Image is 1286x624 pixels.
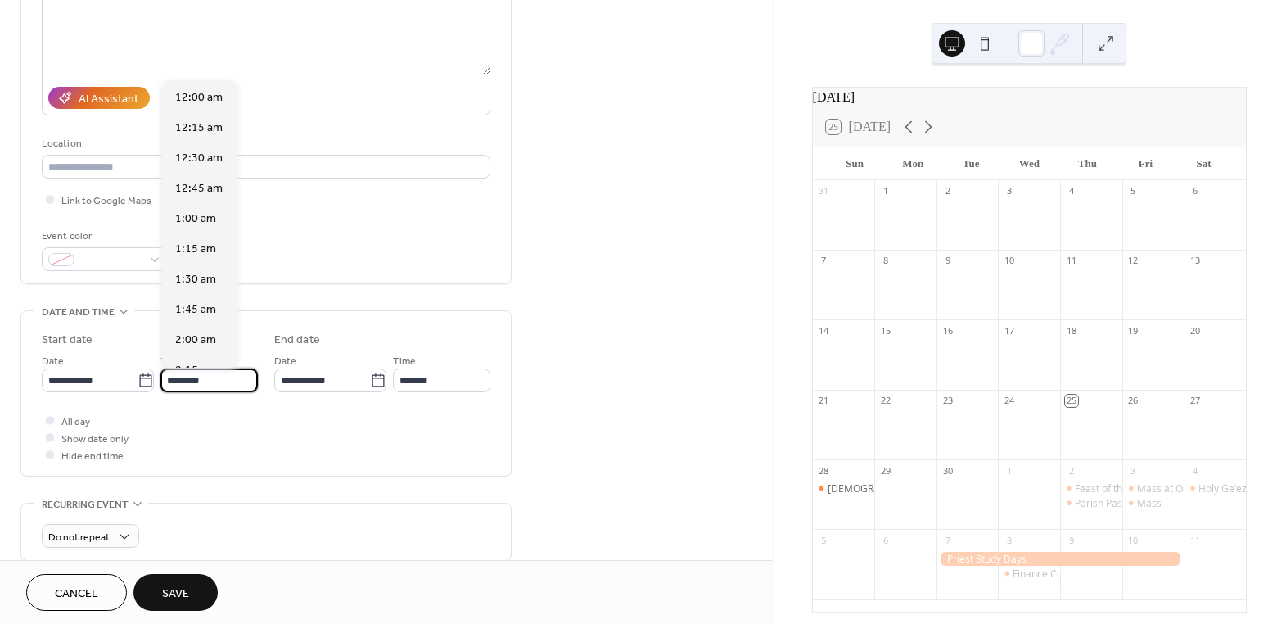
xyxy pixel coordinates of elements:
[1065,255,1077,267] div: 11
[175,88,223,106] span: 12:00 am
[1065,395,1077,407] div: 25
[1003,534,1015,546] div: 8
[1189,395,1201,407] div: 27
[1003,395,1015,407] div: 24
[175,361,216,378] span: 2:15 am
[818,255,830,267] div: 7
[1127,534,1139,546] div: 10
[61,192,151,210] span: Link to Google Maps
[274,353,296,370] span: Date
[941,255,954,267] div: 9
[175,119,223,136] span: 12:15 am
[175,179,223,197] span: 12:45 am
[1127,324,1139,337] div: 19
[1060,482,1122,495] div: Feast of the Holy Guardian Angels
[42,304,115,321] span: Date and time
[175,331,216,348] span: 2:00 am
[175,149,223,166] span: 12:30 am
[1065,185,1077,197] div: 4
[1137,482,1236,495] div: Mass at Oakview PCH
[826,147,884,180] div: Sun
[1003,324,1015,337] div: 17
[26,574,127,611] button: Cancel
[813,482,875,495] div: Christian Initiations of Adults
[42,353,64,370] span: Date
[818,185,830,197] div: 31
[175,270,216,287] span: 1:30 am
[879,324,891,337] div: 15
[941,185,954,197] div: 2
[1189,464,1201,477] div: 4
[79,91,138,108] div: AI Assistant
[1127,185,1139,197] div: 5
[393,353,416,370] span: Time
[941,324,954,337] div: 16
[1175,147,1233,180] div: Sat
[828,482,1023,495] div: [DEMOGRAPHIC_DATA] Initiations of Adults
[818,464,830,477] div: 28
[55,586,98,603] span: Cancel
[42,228,165,245] div: Event color
[1000,147,1058,180] div: Wed
[162,586,189,603] span: Save
[936,552,1184,566] div: Priest Study Days
[879,534,891,546] div: 6
[175,240,216,257] span: 1:15 am
[818,395,830,407] div: 21
[175,301,216,318] span: 1:45 am
[1189,324,1201,337] div: 20
[1065,464,1077,477] div: 2
[879,185,891,197] div: 1
[1013,567,1124,581] div: Finance Council Meeting
[61,448,124,465] span: Hide end time
[175,210,216,227] span: 1:00 am
[42,135,487,152] div: Location
[1060,496,1122,510] div: Parish Pastorl Council Meeting
[1003,464,1015,477] div: 1
[998,567,1060,581] div: Finance Council Meeting
[941,464,954,477] div: 30
[61,431,129,448] span: Show date only
[1003,255,1015,267] div: 10
[1189,255,1201,267] div: 13
[1184,482,1246,495] div: Holy Ge'ez Rite Catholic Community Picnic
[1117,147,1175,180] div: Fri
[879,395,891,407] div: 22
[61,414,90,431] span: All day
[1137,496,1162,510] div: Mass
[813,88,1246,107] div: [DATE]
[1058,147,1117,180] div: Thu
[879,255,891,267] div: 8
[42,332,93,349] div: Start date
[942,147,1000,180] div: Tue
[941,395,954,407] div: 23
[1065,324,1077,337] div: 18
[884,147,942,180] div: Mon
[1003,185,1015,197] div: 3
[133,574,218,611] button: Save
[879,464,891,477] div: 29
[274,332,320,349] div: End date
[1189,185,1201,197] div: 6
[48,87,150,109] button: AI Assistant
[1075,496,1214,510] div: Parish Pastorl Council Meeting
[42,496,129,513] span: Recurring event
[818,324,830,337] div: 14
[1065,534,1077,546] div: 9
[48,528,110,547] span: Do not repeat
[1075,482,1230,495] div: Feast of the Holy Guardian Angels
[1127,395,1139,407] div: 26
[818,534,830,546] div: 5
[1189,534,1201,546] div: 11
[1127,255,1139,267] div: 12
[1127,464,1139,477] div: 3
[1122,496,1184,510] div: Mass
[941,534,954,546] div: 7
[160,353,183,370] span: Time
[1122,482,1184,495] div: Mass at Oakview PCH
